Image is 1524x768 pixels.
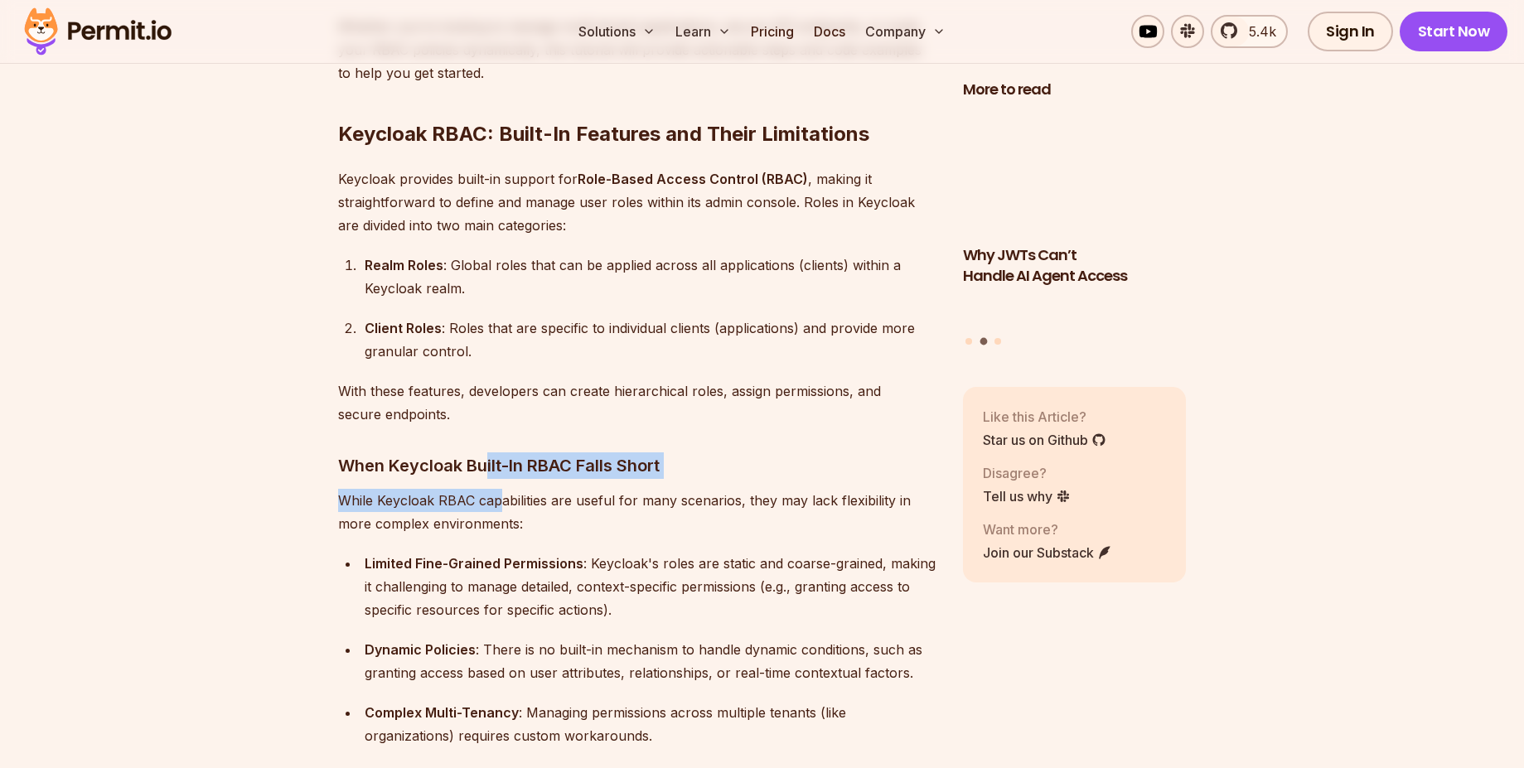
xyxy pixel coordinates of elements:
[365,638,936,684] div: : There is no built-in mechanism to handle dynamic conditions, such as granting access based on u...
[365,254,936,300] div: : Global roles that can be applied across all applications (clients) within a Keycloak realm.
[1400,12,1508,51] a: Start Now
[994,338,1001,345] button: Go to slide 3
[963,80,1187,100] h2: More to read
[572,15,662,48] button: Solutions
[983,430,1106,450] a: Star us on Github
[744,15,801,48] a: Pricing
[859,15,952,48] button: Company
[17,3,179,60] img: Permit logo
[338,489,936,535] p: While Keycloak RBAC capabilities are useful for many scenarios, they may lack flexibility in more...
[338,379,936,426] p: With these features, developers can create hierarchical roles, assign permissions, and secure end...
[1211,15,1288,48] a: 5.4k
[963,110,1187,328] li: 2 of 3
[983,407,1106,427] p: Like this Article?
[983,486,1071,506] a: Tell us why
[965,338,972,345] button: Go to slide 1
[365,552,936,621] div: : Keycloak's roles are static and coarse-grained, making it challenging to manage detailed, conte...
[963,110,1187,348] div: Posts
[338,167,936,237] p: Keycloak provides built-in support for , making it straightforward to define and manage user role...
[983,463,1071,483] p: Disagree?
[365,320,442,336] strong: Client Roles
[807,15,852,48] a: Docs
[338,452,936,479] h3: When Keycloak Built-In RBAC Falls Short
[963,245,1187,287] h3: Why JWTs Can’t Handle AI Agent Access
[365,257,443,273] strong: Realm Roles
[365,701,936,747] div: : Managing permissions across multiple tenants (like organizations) requires custom workarounds.
[1239,22,1276,41] span: 5.4k
[963,110,1187,236] img: Why JWTs Can’t Handle AI Agent Access
[365,641,476,658] strong: Dynamic Policies
[983,543,1112,563] a: Join our Substack
[365,316,936,363] div: : Roles that are specific to individual clients (applications) and provide more granular control.
[669,15,738,48] button: Learn
[980,338,987,345] button: Go to slide 2
[365,704,519,721] strong: Complex Multi-Tenancy
[578,171,808,187] strong: Role-Based Access Control (RBAC)
[1308,12,1393,51] a: Sign In
[338,55,936,147] h2: Keycloak RBAC: Built-In Features and Their Limitations
[983,519,1112,539] p: Want more?
[365,555,583,572] strong: Limited Fine-Grained Permissions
